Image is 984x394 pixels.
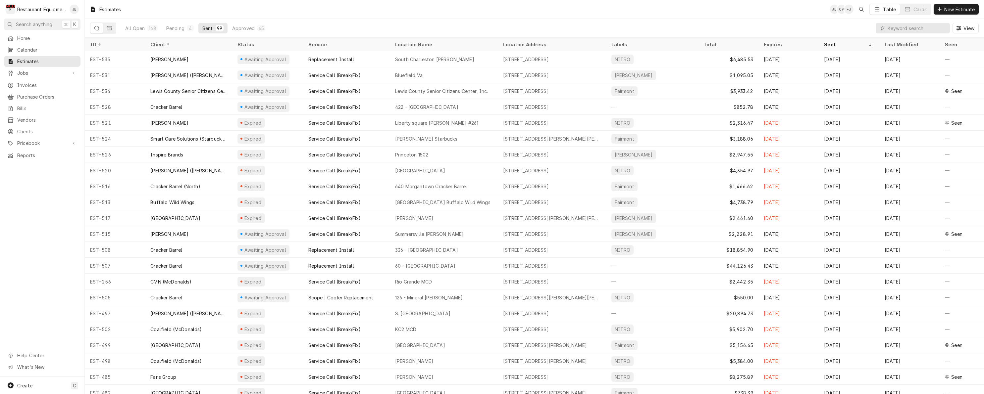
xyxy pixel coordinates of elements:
div: Sent [824,41,867,48]
div: $2,461.40 [698,210,758,226]
div: — [606,99,698,115]
div: Smart Care Solutions (Starbucks Corporate) [150,135,227,142]
div: [DATE] [879,210,940,226]
span: Estimates [17,58,77,65]
div: Restaurant Equipment Diagnostics's Avatar [6,5,15,14]
div: Fairmont [614,199,635,206]
div: [DATE] [819,147,879,162]
div: [STREET_ADDRESS] [503,199,549,206]
div: EST-516 [85,178,145,194]
div: — [940,274,984,289]
div: [STREET_ADDRESS] [503,151,549,158]
div: [PERSON_NAME] [150,56,188,63]
div: [DATE] [758,99,819,115]
span: What's New [17,364,77,371]
div: Expired [243,135,262,142]
div: [STREET_ADDRESS][PERSON_NAME][PERSON_NAME] [503,215,600,222]
div: — [606,258,698,274]
div: Table [883,6,896,13]
div: [DATE] [758,83,819,99]
div: Inspire Brands [150,151,183,158]
div: Cracker Barrel [150,246,182,253]
div: [STREET_ADDRESS] [503,104,549,110]
div: [STREET_ADDRESS][PERSON_NAME][PERSON_NAME] [503,135,600,142]
div: $5,156.65 [698,337,758,353]
span: New Estimate [943,6,976,13]
div: Awaiting Approval [244,262,287,269]
div: Service Call (Break/Fix) [308,167,361,174]
span: Vendors [17,116,77,123]
div: [PERSON_NAME] [614,72,653,79]
div: Expired [243,278,262,285]
div: Service Call (Break/Fix) [308,278,361,285]
div: Cracker Barrel (North) [150,183,200,190]
div: — [606,274,698,289]
div: — [940,67,984,83]
div: South Charleston [PERSON_NAME] [395,56,474,63]
div: [DATE] [819,51,879,67]
div: [STREET_ADDRESS] [503,183,549,190]
a: Go to Pricebook [4,138,80,149]
div: [DATE] [819,194,879,210]
div: $2,442.35 [698,274,758,289]
div: [DATE] [758,194,819,210]
div: [DATE] [879,274,940,289]
div: [DATE] [879,99,940,115]
div: — [940,210,984,226]
div: [STREET_ADDRESS] [503,231,549,238]
div: Last Modified [885,41,933,48]
div: [STREET_ADDRESS][PERSON_NAME] [503,342,587,349]
div: [DATE] [758,321,819,337]
div: Cracker Barrel [150,294,182,301]
span: Last seen Sun, Aug 24th, 2025 • 3:02 PM [951,342,962,349]
div: [DATE] [879,321,940,337]
div: CA [837,5,846,14]
div: 640 Morgantown Cracker Barrel [395,183,467,190]
div: $3,933.42 [698,83,758,99]
div: Service Call (Break/Fix) [308,326,361,333]
div: [DATE] [758,226,819,242]
div: Fairmont [614,342,635,349]
div: [DATE] [758,162,819,178]
div: Coalfield (McDonalds) [150,326,202,333]
div: [STREET_ADDRESS] [503,262,549,269]
div: — [940,242,984,258]
span: Clients [17,128,77,135]
div: $2,947.55 [698,147,758,162]
div: [STREET_ADDRESS] [503,310,549,317]
div: [PERSON_NAME] [150,119,188,126]
span: Jobs [17,69,67,76]
a: Estimates [4,56,80,67]
div: [PERSON_NAME] [395,215,433,222]
div: — [940,162,984,178]
div: NITRO [614,326,631,333]
div: — [940,178,984,194]
div: Service Call (Break/Fix) [308,342,361,349]
div: Expires [764,41,812,48]
div: Service Call (Break/Fix) [308,231,361,238]
div: [DATE] [758,51,819,67]
div: [DATE] [819,242,879,258]
div: $20,894.73 [698,305,758,321]
div: Service Call (Break/Fix) [308,119,361,126]
div: JB [70,5,79,14]
div: All Open [125,25,145,32]
div: — [940,99,984,115]
div: Service Call (Break/Fix) [308,104,361,110]
span: Last seen Fri, Aug 22nd, 2025 • 6:11 PM [951,231,962,238]
div: [DATE] [758,178,819,194]
div: Service Call (Break/Fix) [308,88,361,95]
div: $550.00 [698,289,758,305]
div: Cracker Barrel [150,262,182,269]
div: EST-502 [85,321,145,337]
span: Calendar [17,46,77,53]
div: Replacement Install [308,246,354,253]
div: Total [703,41,752,48]
div: EST-505 [85,289,145,305]
div: $6,485.53 [698,51,758,67]
div: [DATE] [819,305,879,321]
div: Service [308,41,383,48]
div: [PERSON_NAME] ([PERSON_NAME]) [150,167,227,174]
div: [DATE] [758,210,819,226]
div: EST-535 [85,51,145,67]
